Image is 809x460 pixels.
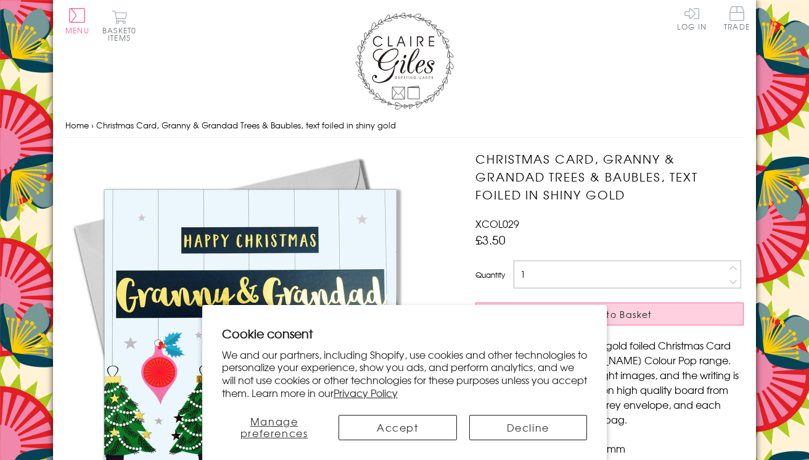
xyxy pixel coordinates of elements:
[65,25,89,36] span: Menu
[339,415,456,440] button: Accept
[65,119,89,131] a: Home
[724,6,750,33] a: Trade
[65,8,89,34] button: Menu
[334,385,398,400] a: Privacy Policy
[96,119,396,131] span: Christmas Card, Granny & Grandad Trees & Baubles, text foiled in shiny gold
[677,6,707,30] a: Log In
[488,441,744,456] li: Dimensions: 150mm x 150mm
[582,308,652,320] span: Add to Basket
[475,231,506,248] span: £3.50
[222,325,587,342] h2: Cookie consent
[222,348,587,399] p: We and our partners, including Shopify, use cookies and other technologies to personalize your ex...
[475,216,519,231] span: XCOL029
[469,415,587,440] button: Decline
[475,303,744,325] button: Add to Basket
[102,10,136,41] button: Basket0 items
[240,414,308,440] span: Manage preferences
[91,119,94,131] span: ›
[65,113,744,138] nav: breadcrumbs
[108,25,136,43] span: 0 items
[475,150,744,203] h1: Christmas Card, Granny & Grandad Trees & Baubles, text foiled in shiny gold
[355,12,454,110] img: Claire Giles Greetings Cards
[222,415,326,440] button: Manage preferences
[475,269,505,280] label: Quantity
[724,6,750,30] span: Trade
[475,338,744,427] p: A beautiful, contemporary, gold foiled Christmas Card from the amazing [PERSON_NAME] Colour Pop r...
